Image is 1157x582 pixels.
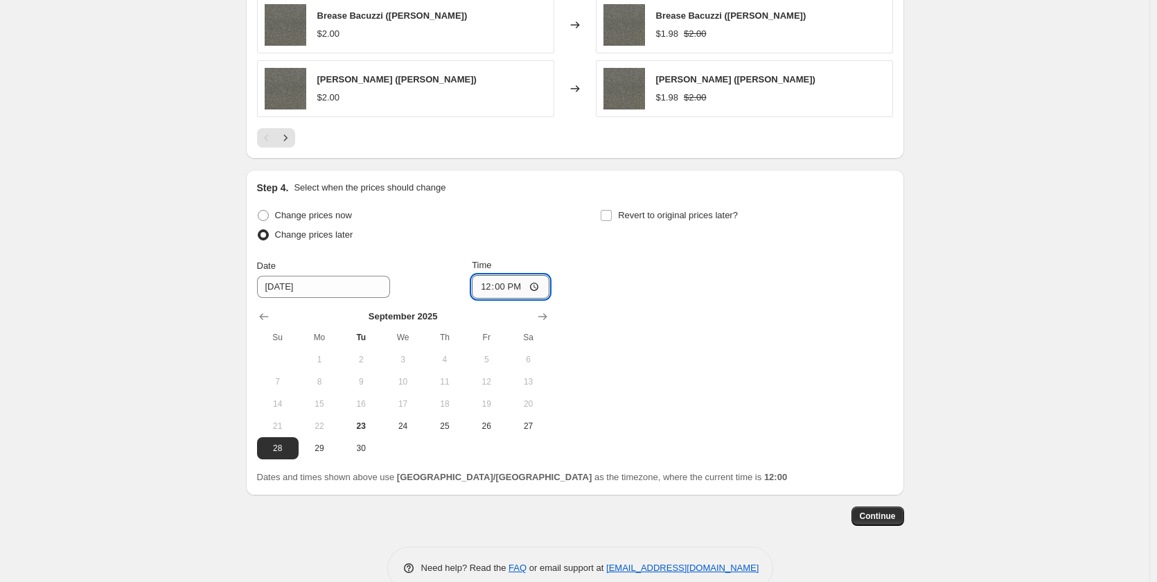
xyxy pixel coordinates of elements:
[471,421,502,432] span: 26
[471,376,502,387] span: 12
[276,128,295,148] button: Next
[275,229,353,240] span: Change prices later
[263,332,293,343] span: Su
[346,398,376,409] span: 16
[346,332,376,343] span: Tu
[340,326,382,349] th: Tuesday
[466,415,507,437] button: Friday September 26 2025
[533,307,552,326] button: Show next month, October 2025
[860,511,896,522] span: Continue
[317,10,468,21] span: Brease Bacuzzi ([PERSON_NAME])
[387,376,418,387] span: 10
[340,371,382,393] button: Tuesday September 9 2025
[430,332,460,343] span: Th
[257,261,276,271] span: Date
[340,349,382,371] button: Tuesday September 2 2025
[387,332,418,343] span: We
[299,326,340,349] th: Monday
[618,210,738,220] span: Revert to original prices later?
[424,371,466,393] button: Thursday September 11 2025
[430,421,460,432] span: 25
[346,421,376,432] span: 23
[656,91,679,105] div: $1.98
[257,415,299,437] button: Sunday September 21 2025
[684,27,707,41] strike: $2.00
[294,181,445,195] p: Select when the prices should change
[472,275,549,299] input: 12:00
[513,354,543,365] span: 6
[507,326,549,349] th: Saturday
[263,376,293,387] span: 7
[424,415,466,437] button: Thursday September 25 2025
[304,421,335,432] span: 22
[317,91,340,105] div: $2.00
[656,27,679,41] div: $1.98
[257,128,295,148] nav: Pagination
[304,332,335,343] span: Mo
[257,393,299,415] button: Sunday September 14 2025
[346,443,376,454] span: 30
[472,260,491,270] span: Time
[346,376,376,387] span: 9
[466,393,507,415] button: Friday September 19 2025
[507,371,549,393] button: Saturday September 13 2025
[299,371,340,393] button: Monday September 8 2025
[382,371,423,393] button: Wednesday September 10 2025
[466,349,507,371] button: Friday September 5 2025
[299,415,340,437] button: Monday September 22 2025
[527,563,606,573] span: or email support at
[424,326,466,349] th: Thursday
[424,349,466,371] button: Thursday September 4 2025
[603,68,645,109] img: Brease_-_Bacuzzi_Ascot_80x.jpg
[317,74,477,85] span: [PERSON_NAME] ([PERSON_NAME])
[513,398,543,409] span: 20
[397,472,592,482] b: [GEOGRAPHIC_DATA]/[GEOGRAPHIC_DATA]
[299,349,340,371] button: Monday September 1 2025
[387,421,418,432] span: 24
[254,307,274,326] button: Show previous month, August 2025
[304,443,335,454] span: 29
[346,354,376,365] span: 2
[421,563,509,573] span: Need help? Read the
[304,354,335,365] span: 1
[257,472,788,482] span: Dates and times shown above use as the timezone, where the current time is
[340,437,382,459] button: Tuesday September 30 2025
[513,376,543,387] span: 13
[257,437,299,459] button: Sunday September 28 2025
[387,354,418,365] span: 3
[513,332,543,343] span: Sa
[430,376,460,387] span: 11
[382,415,423,437] button: Wednesday September 24 2025
[382,349,423,371] button: Wednesday September 3 2025
[304,376,335,387] span: 8
[656,74,815,85] span: [PERSON_NAME] ([PERSON_NAME])
[471,354,502,365] span: 5
[340,393,382,415] button: Tuesday September 16 2025
[509,563,527,573] a: FAQ
[257,371,299,393] button: Sunday September 7 2025
[471,332,502,343] span: Fr
[513,421,543,432] span: 27
[606,563,759,573] a: [EMAIL_ADDRESS][DOMAIN_NAME]
[299,437,340,459] button: Monday September 29 2025
[764,472,787,482] b: 12:00
[684,91,707,105] strike: $2.00
[257,276,390,298] input: 9/23/2025
[263,421,293,432] span: 21
[507,415,549,437] button: Saturday September 27 2025
[387,398,418,409] span: 17
[265,4,306,46] img: Brease_-_Bacuzzi_Ascot_80x.jpg
[424,393,466,415] button: Thursday September 18 2025
[275,210,352,220] span: Change prices now
[263,398,293,409] span: 14
[603,4,645,46] img: Brease_-_Bacuzzi_Ascot_80x.jpg
[507,349,549,371] button: Saturday September 6 2025
[466,371,507,393] button: Friday September 12 2025
[382,393,423,415] button: Wednesday September 17 2025
[340,415,382,437] button: Today Tuesday September 23 2025
[304,398,335,409] span: 15
[257,326,299,349] th: Sunday
[471,398,502,409] span: 19
[265,68,306,109] img: Brease_-_Bacuzzi_Ascot_80x.jpg
[430,354,460,365] span: 4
